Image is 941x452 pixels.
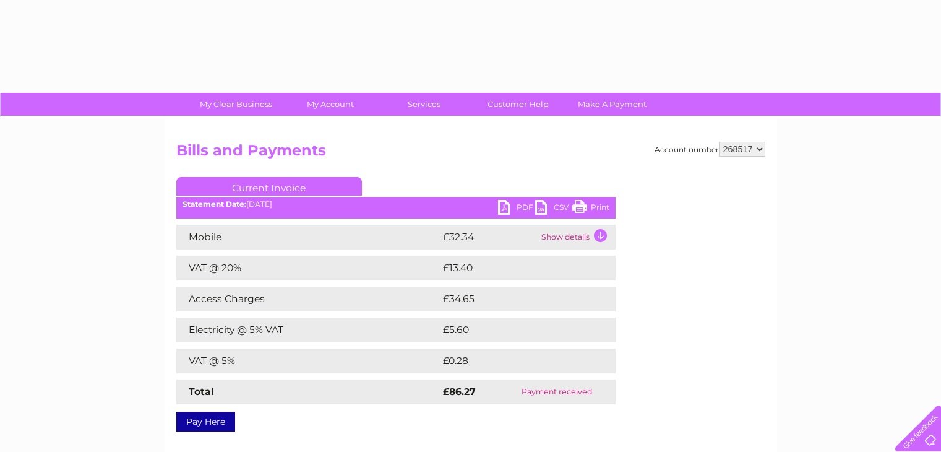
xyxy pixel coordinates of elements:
td: £5.60 [440,318,587,342]
strong: Total [189,386,214,398]
td: £32.34 [440,225,538,250]
td: £34.65 [440,287,591,311]
b: Statement Date: [183,199,246,209]
a: My Clear Business [185,93,287,116]
a: Make A Payment [561,93,663,116]
a: Services [373,93,475,116]
strong: £86.27 [443,386,476,398]
td: Show details [538,225,616,250]
a: Print [572,200,609,218]
a: Pay Here [176,412,235,432]
a: Current Invoice [176,177,362,196]
div: Account number [655,142,765,157]
h2: Bills and Payments [176,142,765,165]
td: VAT @ 5% [176,349,440,373]
a: Customer Help [467,93,569,116]
td: £13.40 [440,256,590,280]
a: My Account [279,93,381,116]
div: [DATE] [176,200,616,209]
td: Payment received [499,380,615,404]
a: CSV [535,200,572,218]
td: Electricity @ 5% VAT [176,318,440,342]
td: Access Charges [176,287,440,311]
a: PDF [498,200,535,218]
td: £0.28 [440,349,587,373]
td: Mobile [176,225,440,250]
td: VAT @ 20% [176,256,440,280]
